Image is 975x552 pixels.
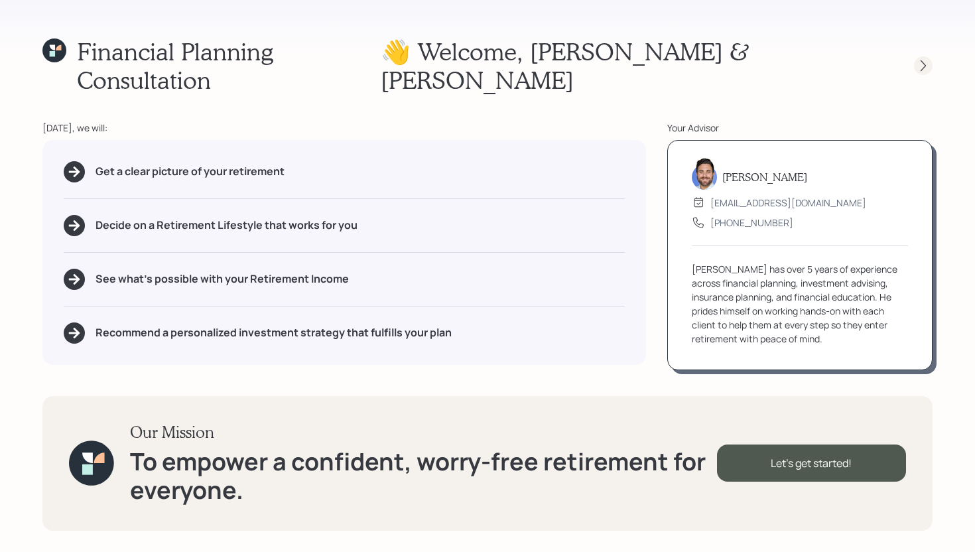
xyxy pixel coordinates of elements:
[667,121,933,135] div: Your Advisor
[130,423,717,442] h3: Our Mission
[42,121,646,135] div: [DATE], we will:
[77,37,381,94] h1: Financial Planning Consultation
[96,273,349,285] h5: See what's possible with your Retirement Income
[96,219,357,232] h5: Decide on a Retirement Lifestyle that works for you
[381,37,890,94] h1: 👋 Welcome , [PERSON_NAME] & [PERSON_NAME]
[717,445,906,482] div: Let's get started!
[710,196,866,210] div: [EMAIL_ADDRESS][DOMAIN_NAME]
[96,326,452,339] h5: Recommend a personalized investment strategy that fulfills your plan
[692,262,908,346] div: [PERSON_NAME] has over 5 years of experience across financial planning, investment advising, insu...
[692,158,717,190] img: michael-russo-headshot.png
[130,447,717,504] h1: To empower a confident, worry-free retirement for everyone.
[96,165,285,178] h5: Get a clear picture of your retirement
[722,171,807,183] h5: [PERSON_NAME]
[710,216,793,230] div: [PHONE_NUMBER]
